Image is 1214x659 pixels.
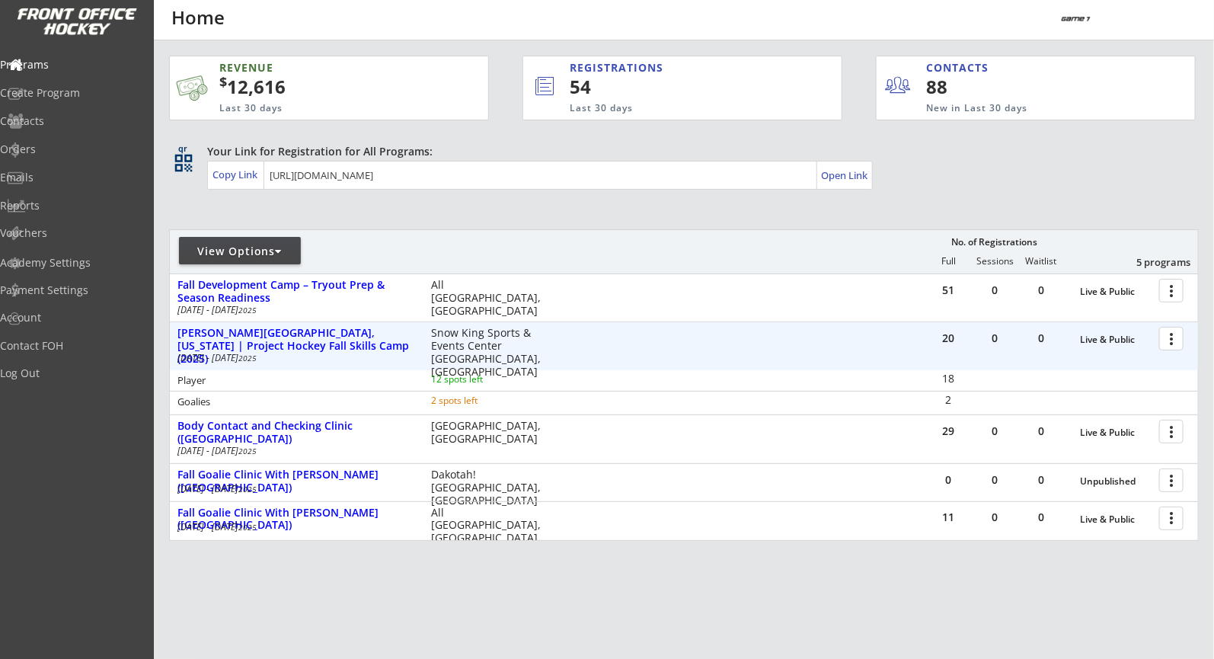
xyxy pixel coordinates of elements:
[1018,285,1064,296] div: 0
[1018,333,1064,344] div: 0
[925,426,971,437] div: 29
[172,152,195,174] button: qr_code
[219,72,227,91] sup: $
[177,397,411,407] div: Goalies
[972,426,1018,437] div: 0
[431,420,551,446] div: [GEOGRAPHIC_DATA], [GEOGRAPHIC_DATA]
[431,469,551,507] div: Dakotah! [GEOGRAPHIC_DATA], [GEOGRAPHIC_DATA]
[925,333,971,344] div: 20
[177,523,411,532] div: [DATE] - [DATE]
[926,60,995,75] div: CONTACTS
[1080,427,1152,438] div: Live & Public
[1018,512,1064,523] div: 0
[177,353,411,363] div: [DATE] - [DATE]
[1159,507,1184,530] button: more_vert
[925,285,971,296] div: 51
[431,396,529,405] div: 2 spots left
[177,469,415,494] div: Fall Goalie Clinic With [PERSON_NAME] ([GEOGRAPHIC_DATA])
[1112,255,1191,269] div: 5 programs
[177,420,415,446] div: Body Contact and Checking Clinic ([GEOGRAPHIC_DATA])
[1080,334,1152,345] div: Live & Public
[1080,476,1152,487] div: Unpublished
[238,446,257,456] em: 2025
[926,74,1020,100] div: 88
[1080,286,1152,297] div: Live & Public
[238,305,257,315] em: 2025
[972,475,1018,485] div: 0
[431,507,551,545] div: All [GEOGRAPHIC_DATA], [GEOGRAPHIC_DATA]
[972,333,1018,344] div: 0
[926,373,971,384] div: 18
[177,485,411,494] div: [DATE] - [DATE]
[238,484,257,494] em: 2025
[925,475,971,485] div: 0
[219,60,415,75] div: REVENUE
[431,279,551,317] div: All [GEOGRAPHIC_DATA], [GEOGRAPHIC_DATA]
[431,375,529,384] div: 12 spots left
[212,168,260,181] div: Copy Link
[1159,327,1184,350] button: more_vert
[926,256,972,267] div: Full
[174,144,192,154] div: qr
[570,74,791,100] div: 54
[972,512,1018,523] div: 0
[431,327,551,378] div: Snow King Sports & Events Center [GEOGRAPHIC_DATA], [GEOGRAPHIC_DATA]
[219,102,415,115] div: Last 30 days
[972,285,1018,296] div: 0
[1080,514,1152,525] div: Live & Public
[1018,256,1064,267] div: Waitlist
[926,395,971,405] div: 2
[1018,426,1064,437] div: 0
[177,507,415,533] div: Fall Goalie Clinic With [PERSON_NAME] ([GEOGRAPHIC_DATA])
[1159,469,1184,492] button: more_vert
[177,279,415,305] div: Fall Development Camp – Tryout Prep & Season Readiness
[1159,279,1184,302] button: more_vert
[926,102,1125,115] div: New in Last 30 days
[238,353,257,363] em: 2025
[1159,420,1184,443] button: more_vert
[177,446,411,456] div: [DATE] - [DATE]
[821,165,869,186] a: Open Link
[238,522,257,533] em: 2025
[207,144,1152,159] div: Your Link for Registration for All Programs:
[947,237,1042,248] div: No. of Registrations
[219,74,441,100] div: 12,616
[973,256,1018,267] div: Sessions
[821,169,869,182] div: Open Link
[570,102,780,115] div: Last 30 days
[179,244,301,259] div: View Options
[177,376,411,385] div: Player
[925,512,971,523] div: 11
[570,60,772,75] div: REGISTRATIONS
[177,306,411,315] div: [DATE] - [DATE]
[1018,475,1064,485] div: 0
[177,327,415,365] div: [PERSON_NAME][GEOGRAPHIC_DATA], [US_STATE] | Project Hockey Fall Skills Camp (2025)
